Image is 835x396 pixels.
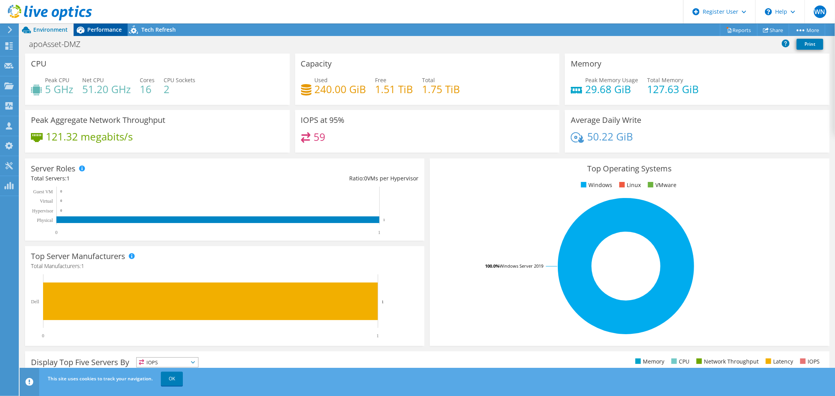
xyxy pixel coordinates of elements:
li: VMware [646,181,676,189]
h3: IOPS at 95% [301,116,345,124]
div: Ratio: VMs per Hypervisor [225,174,418,183]
svg: \n [765,8,772,15]
h4: 2 [164,85,195,94]
span: Total [422,76,435,84]
h3: Server Roles [31,164,76,173]
h4: 127.63 GiB [647,85,699,94]
tspan: Windows Server 2019 [500,263,543,269]
text: 1 [378,230,381,235]
h4: 29.68 GiB [585,85,638,94]
h3: Top Server Manufacturers [31,252,125,261]
h4: 121.32 megabits/s [46,132,133,141]
text: 0 [60,209,62,212]
li: IOPS [798,357,820,366]
text: 0 [60,189,62,193]
text: 1 [377,333,379,338]
h3: Capacity [301,59,332,68]
li: Latency [764,357,793,366]
a: Reports [720,24,757,36]
h3: CPU [31,59,47,68]
text: 0 [55,230,58,235]
span: Environment [33,26,68,33]
h3: Memory [571,59,601,68]
span: 1 [81,262,84,270]
span: Tech Refresh [141,26,176,33]
span: Net CPU [82,76,104,84]
text: Virtual [40,198,53,204]
text: 0 [60,199,62,203]
span: This site uses cookies to track your navigation. [48,375,153,382]
span: Performance [87,26,122,33]
a: More [789,24,825,36]
span: Used [315,76,328,84]
h4: 51.20 GHz [82,85,131,94]
h4: Total Manufacturers: [31,262,418,270]
h4: 59 [314,133,325,141]
li: Linux [617,181,641,189]
span: 0 [364,175,367,182]
h4: 1.51 TiB [375,85,413,94]
text: 1 [382,299,384,304]
text: 0 [42,333,44,338]
text: Dell [31,299,39,304]
text: Hypervisor [32,208,53,214]
span: CPU Sockets [164,76,195,84]
li: Windows [579,181,612,189]
span: Peak CPU [45,76,69,84]
h4: 50.22 GiB [587,132,633,141]
tspan: 100.0% [485,263,500,269]
a: Print [797,39,823,50]
span: 1 [67,175,70,182]
li: Memory [633,357,664,366]
h3: Peak Aggregate Network Throughput [31,116,165,124]
h3: Average Daily Write [571,116,641,124]
text: Guest VM [33,189,53,194]
h4: 240.00 GiB [315,85,366,94]
li: CPU [669,357,689,366]
span: Total Memory [647,76,683,84]
span: Peak Memory Usage [585,76,638,84]
span: Free [375,76,387,84]
h1: apoAsset-DMZ [25,40,93,49]
h3: Top Operating Systems [436,164,823,173]
text: 1 [383,218,385,222]
h4: 5 GHz [45,85,73,94]
span: WN [814,5,826,18]
h4: 16 [140,85,155,94]
h4: 1.75 TiB [422,85,460,94]
a: OK [161,372,183,386]
text: Physical [37,218,53,223]
a: Share [757,24,789,36]
span: IOPS [137,358,198,367]
span: Cores [140,76,155,84]
div: Total Servers: [31,174,225,183]
li: Network Throughput [694,357,759,366]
